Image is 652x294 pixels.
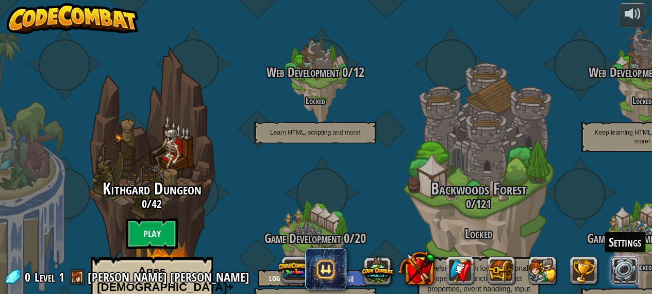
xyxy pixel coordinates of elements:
[397,227,560,241] h3: Locked
[431,177,527,200] span: Backwoods Forest
[126,218,178,249] btn: Play
[397,198,560,210] h3: /
[233,96,397,106] h4: Locked
[70,198,233,210] h3: /
[466,196,471,211] span: 0
[353,63,364,81] span: 12
[270,129,360,136] span: Learn HTML, scripting and more!
[233,66,397,79] h3: /
[339,63,348,81] span: 0
[258,270,304,287] button: Log Out
[476,196,491,211] span: 121
[25,269,34,285] span: 0
[264,230,341,247] span: Game Development
[88,269,253,285] a: [PERSON_NAME] [PERSON_NAME]
[97,265,233,293] strong: Ages [DEMOGRAPHIC_DATA]+
[35,269,55,286] span: Level
[266,63,339,81] span: Web Development
[620,3,645,27] button: Adjust volume
[152,196,162,211] span: 42
[355,230,366,247] span: 20
[233,232,397,246] h3: /
[605,232,645,253] div: Settings
[142,196,147,211] span: 0
[59,269,64,285] span: 1
[341,230,349,247] span: 0
[233,262,397,272] h4: Locked
[103,177,202,200] span: Kithgard Dungeon
[7,3,139,34] img: CodeCombat - Learn how to code by playing a game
